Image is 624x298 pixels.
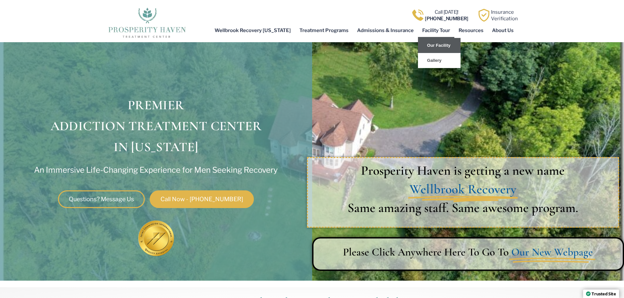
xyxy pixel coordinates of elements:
a: Please Click Anywhere Here To Go To Our New Webpage [313,245,623,260]
a: Wellbrook Recovery [US_STATE] [210,23,295,38]
a: Questions? Message Us [58,190,145,208]
a: Facility Tour [418,23,454,38]
a: InsuranceVerification [491,9,518,22]
a: Our Facility [418,38,461,53]
b: [PHONE_NUMBER] [425,16,468,22]
img: Learn how Prosperity Haven, a verified substance abuse center can help you overcome your addiction [478,9,490,22]
a: Prosperity Haven is getting a new name Wellbrook Recovery Same amazing staff. Same awesome program. [308,161,618,217]
img: The logo for Prosperity Haven Addiction Recovery Center. [106,6,188,39]
a: About Us [488,23,518,38]
a: Treatment Programs [295,23,353,38]
a: Call [DATE]![PHONE_NUMBER] [425,9,468,22]
span: Our New Webpage [511,245,593,260]
span: Call Now - [PHONE_NUMBER] [161,196,243,202]
p: An Immersive Life-Changing Experience for Men Seeking Recovery [8,166,304,174]
a: Resources [454,23,488,38]
a: Gallery [418,53,461,68]
span: Prosperity Haven is getting a new name [361,162,565,178]
span: Same amazing staff. Same awesome program. [348,200,578,215]
span: Please Click Anywhere Here To Go To [343,246,509,258]
ul: Facility Tour [418,38,461,68]
img: Call one of Prosperity Haven's dedicated counselors today so we can help you overcome addiction [411,9,424,22]
a: Call Now - [PHONE_NUMBER] [150,190,254,208]
h1: PREMIER ADDICTION TREATMENT CENTER IN [US_STATE] [3,95,309,157]
a: Admissions & Insurance [353,23,418,38]
img: Join Commission International [138,220,174,256]
span: Questions? Message Us [69,196,134,202]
